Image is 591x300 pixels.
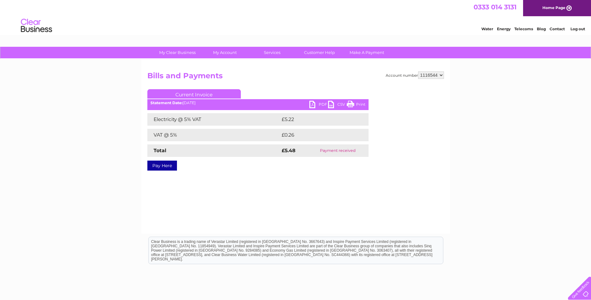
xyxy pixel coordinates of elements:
a: Customer Help [294,47,345,58]
td: Electricity @ 5% VAT [147,113,280,126]
strong: Total [154,148,166,153]
a: Pay Here [147,161,177,171]
td: £5.22 [280,113,354,126]
a: Blog [537,27,546,31]
a: Energy [497,27,511,31]
strong: £5.48 [282,148,295,153]
a: 0333 014 3131 [474,3,517,11]
a: My Clear Business [152,47,203,58]
a: Services [246,47,298,58]
td: Payment received [307,144,369,157]
a: Contact [550,27,565,31]
a: Telecoms [514,27,533,31]
b: Statement Date: [150,100,183,105]
a: PDF [309,101,328,110]
td: £0.26 [280,129,354,141]
div: Account number [386,71,444,79]
div: [DATE] [147,101,369,105]
a: Log out [570,27,585,31]
div: Clear Business is a trading name of Verastar Limited (registered in [GEOGRAPHIC_DATA] No. 3667643... [149,3,443,30]
a: Current Invoice [147,89,241,99]
h2: Bills and Payments [147,71,444,83]
a: My Account [199,47,250,58]
td: VAT @ 5% [147,129,280,141]
a: Water [481,27,493,31]
img: logo.png [21,16,52,35]
a: CSV [328,101,347,110]
a: Print [347,101,365,110]
a: Make A Payment [341,47,393,58]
